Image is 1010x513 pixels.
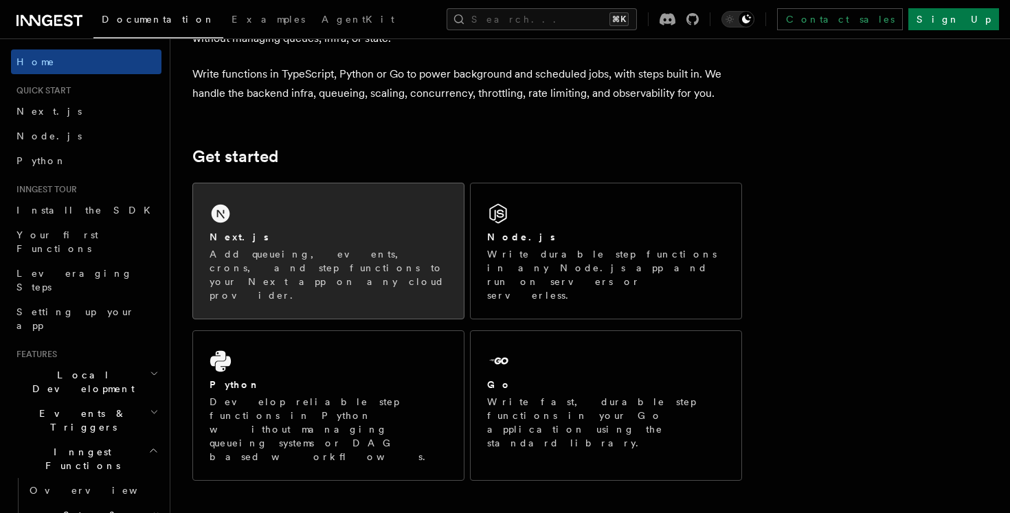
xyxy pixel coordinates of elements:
p: Write fast, durable step functions in your Go application using the standard library. [487,395,725,450]
h2: Go [487,378,512,391]
a: Contact sales [777,8,903,30]
a: Setting up your app [11,299,161,338]
a: Get started [192,147,278,166]
span: Local Development [11,368,150,396]
button: Search...⌘K [447,8,637,30]
h2: Node.js [487,230,555,244]
span: Inngest Functions [11,445,148,472]
button: Toggle dark mode [721,11,754,27]
span: Overview [30,485,171,496]
a: GoWrite fast, durable step functions in your Go application using the standard library. [470,330,742,481]
button: Local Development [11,363,161,401]
span: Your first Functions [16,229,98,254]
a: Sign Up [908,8,999,30]
a: Overview [24,478,161,503]
span: Setting up your app [16,306,135,331]
span: Home [16,55,55,69]
h2: Next.js [210,230,269,244]
span: Events & Triggers [11,407,150,434]
a: Node.jsWrite durable step functions in any Node.js app and run on servers or serverless. [470,183,742,319]
a: Leveraging Steps [11,261,161,299]
a: Next.js [11,99,161,124]
a: PythonDevelop reliable step functions in Python without managing queueing systems or DAG based wo... [192,330,464,481]
a: AgentKit [313,4,403,37]
p: Write durable step functions in any Node.js app and run on servers or serverless. [487,247,725,302]
span: Features [11,349,57,360]
span: Next.js [16,106,82,117]
a: Documentation [93,4,223,38]
span: Inngest tour [11,184,77,195]
button: Inngest Functions [11,440,161,478]
span: Leveraging Steps [16,268,133,293]
p: Develop reliable step functions in Python without managing queueing systems or DAG based workflows. [210,395,447,464]
a: Next.jsAdd queueing, events, crons, and step functions to your Next app on any cloud provider. [192,183,464,319]
a: Home [11,49,161,74]
p: Add queueing, events, crons, and step functions to your Next app on any cloud provider. [210,247,447,302]
p: Write functions in TypeScript, Python or Go to power background and scheduled jobs, with steps bu... [192,65,742,103]
span: Node.js [16,130,82,141]
span: AgentKit [322,14,394,25]
span: Examples [232,14,305,25]
span: Documentation [102,14,215,25]
a: Install the SDK [11,198,161,223]
span: Quick start [11,85,71,96]
a: Python [11,148,161,173]
span: Install the SDK [16,205,159,216]
button: Events & Triggers [11,401,161,440]
a: Your first Functions [11,223,161,261]
a: Examples [223,4,313,37]
span: Python [16,155,67,166]
h2: Python [210,378,260,391]
kbd: ⌘K [609,12,629,26]
a: Node.js [11,124,161,148]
